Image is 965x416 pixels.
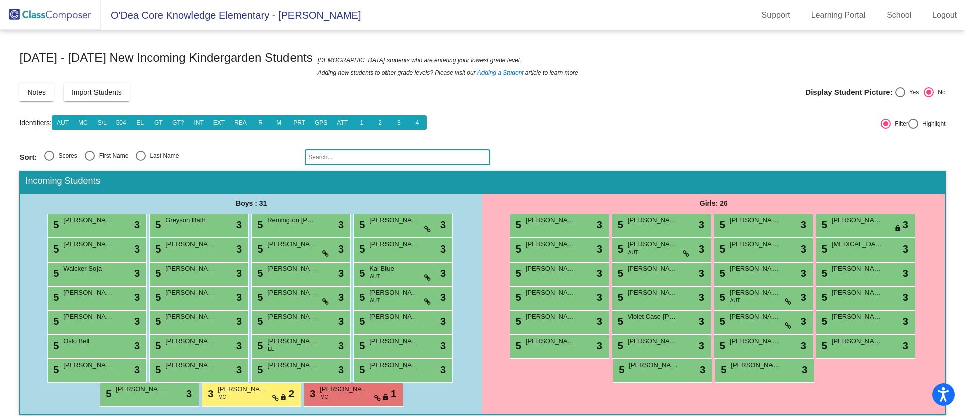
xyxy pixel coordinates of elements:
[754,7,798,23] a: Support
[288,386,294,401] span: 2
[730,312,780,322] span: [PERSON_NAME]
[153,268,161,279] span: 5
[338,362,344,377] span: 3
[832,336,882,346] span: [PERSON_NAME]
[615,340,623,351] span: 5
[229,115,252,130] button: REA
[918,119,946,128] div: Highlight
[134,338,140,353] span: 3
[51,243,59,255] span: 5
[188,115,208,130] button: INT
[832,288,882,298] span: [PERSON_NAME]
[832,312,882,322] span: [PERSON_NAME]
[280,394,287,402] span: lock
[370,273,380,280] span: AUT
[153,292,161,303] span: 5
[134,362,140,377] span: 3
[153,364,161,375] span: 5
[389,115,408,130] button: 3
[218,384,268,394] span: [PERSON_NAME]
[905,88,919,97] div: Yes
[236,314,242,329] span: 3
[526,264,576,274] span: [PERSON_NAME]
[134,241,140,257] span: 3
[255,364,263,375] span: 5
[51,340,59,351] span: 5
[628,248,638,256] span: AUT
[165,288,216,298] span: [PERSON_NAME] [PERSON_NAME]
[832,215,882,225] span: [PERSON_NAME]
[513,316,521,327] span: 5
[369,288,420,298] span: [PERSON_NAME]
[440,290,446,305] span: 3
[699,217,704,232] span: 3
[700,362,705,377] span: 3
[218,393,226,401] span: MC
[165,336,216,346] span: [PERSON_NAME]
[134,290,140,305] span: 3
[513,292,521,303] span: 5
[513,243,521,255] span: 5
[730,215,780,225] span: [PERSON_NAME]
[267,288,318,298] span: [PERSON_NAME]
[267,264,318,274] span: [PERSON_NAME]
[819,340,827,351] span: 5
[369,215,420,225] span: [PERSON_NAME]
[167,115,189,130] button: GT?
[903,290,908,305] span: 3
[25,176,100,187] span: Incoming Students
[370,297,380,304] span: AUT
[615,219,623,230] span: 5
[338,314,344,329] span: 3
[369,239,420,249] span: [PERSON_NAME]
[146,151,179,160] div: Last Name
[371,115,390,130] button: 2
[51,268,59,279] span: 5
[628,264,678,274] span: [PERSON_NAME]
[391,386,396,401] span: 1
[934,88,945,97] div: No
[357,340,365,351] span: 5
[134,314,140,329] span: 3
[615,268,623,279] span: 5
[165,215,216,225] span: Greyson Bath
[730,288,780,298] span: [PERSON_NAME]
[629,360,679,370] span: [PERSON_NAME]
[832,239,882,249] span: [MEDICAL_DATA][PERSON_NAME]
[165,312,216,322] span: [PERSON_NAME]
[19,119,52,127] a: Identifiers:
[924,7,965,23] a: Logout
[440,217,446,232] span: 3
[801,314,806,329] span: 3
[357,364,365,375] span: 5
[699,338,704,353] span: 3
[318,68,578,78] span: Adding new students to other grade levels? Please visit our article to learn more
[903,241,908,257] span: 3
[819,219,827,230] span: 5
[628,336,678,346] span: [PERSON_NAME]
[369,264,420,274] span: Kai Blue
[879,7,919,23] a: School
[338,266,344,281] span: 3
[903,338,908,353] span: 3
[891,119,908,128] div: Filter
[269,115,288,130] button: M
[236,266,242,281] span: 3
[717,219,725,230] span: 5
[72,88,122,96] span: Import Students
[597,314,602,329] span: 3
[357,219,365,230] span: 5
[717,268,725,279] span: 5
[54,151,77,160] div: Scores
[819,268,827,279] span: 5
[408,115,427,130] button: 4
[628,312,678,322] span: Violet Case-[PERSON_NAME]
[526,288,576,298] span: [PERSON_NAME]
[513,268,521,279] span: 5
[92,115,112,130] button: S/L
[832,264,882,274] span: [PERSON_NAME]
[267,336,318,346] span: [PERSON_NAME]
[63,312,114,322] span: [PERSON_NAME]
[369,312,420,322] span: [PERSON_NAME] [PERSON_NAME]
[305,149,490,165] input: Search...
